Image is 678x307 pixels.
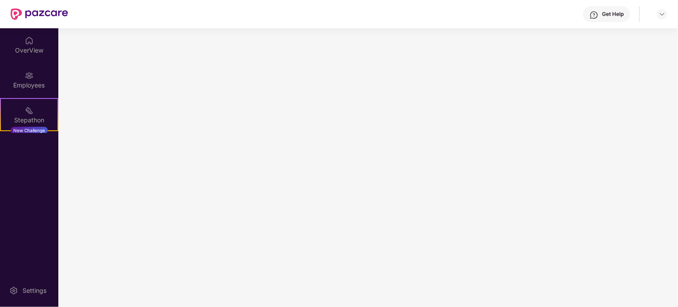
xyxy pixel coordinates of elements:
[25,36,34,45] img: svg+xml;base64,PHN2ZyBpZD0iSG9tZSIgeG1sbnM9Imh0dHA6Ly93d3cudzMub3JnLzIwMDAvc3ZnIiB3aWR0aD0iMjAiIG...
[25,71,34,80] img: svg+xml;base64,PHN2ZyBpZD0iRW1wbG95ZWVzIiB4bWxucz0iaHR0cDovL3d3dy53My5vcmcvMjAwMC9zdmciIHdpZHRoPS...
[11,8,68,20] img: New Pazcare Logo
[590,11,598,19] img: svg+xml;base64,PHN2ZyBpZD0iSGVscC0zMngzMiIgeG1sbnM9Imh0dHA6Ly93d3cudzMub3JnLzIwMDAvc3ZnIiB3aWR0aD...
[1,116,57,125] div: Stepathon
[11,127,48,134] div: New Challenge
[659,11,666,18] img: svg+xml;base64,PHN2ZyBpZD0iRHJvcGRvd24tMzJ4MzIiIHhtbG5zPSJodHRwOi8vd3d3LnczLm9yZy8yMDAwL3N2ZyIgd2...
[25,106,34,115] img: svg+xml;base64,PHN2ZyB4bWxucz0iaHR0cDovL3d3dy53My5vcmcvMjAwMC9zdmciIHdpZHRoPSIyMSIgaGVpZ2h0PSIyMC...
[9,286,18,295] img: svg+xml;base64,PHN2ZyBpZD0iU2V0dGluZy0yMHgyMCIgeG1sbnM9Imh0dHA6Ly93d3cudzMub3JnLzIwMDAvc3ZnIiB3aW...
[602,11,624,18] div: Get Help
[20,286,49,295] div: Settings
